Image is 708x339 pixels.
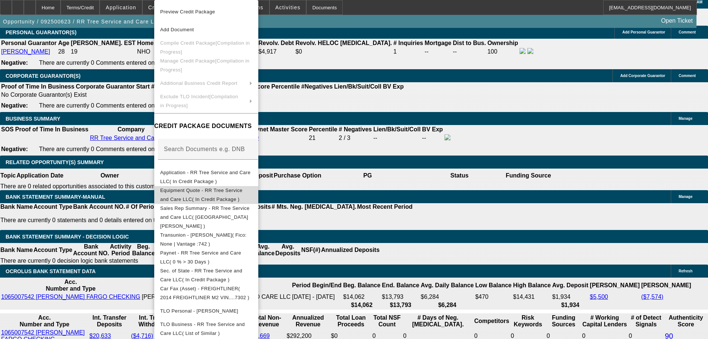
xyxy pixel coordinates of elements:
[160,286,249,300] span: Car Fax (Asset) - FREIGHTLINER( 2014 FREIGHTLINER M2 VIN....7302 )
[164,146,245,152] mat-label: Search Documents e.g. DNB
[160,268,242,282] span: Sec. of State - RR Tree Service and Care LLC( In Credit Package )
[154,204,258,231] button: Sales Rep Summary - RR Tree Service and Care LLC( Mansfield, Jeff )
[154,320,258,338] button: TLO Business - RR Tree Service and Care LLC( List of Similar )
[160,322,245,336] span: TLO Business - RR Tree Service and Care LLC( List of Similar )
[154,122,258,131] h4: CREDIT PACKAGE DOCUMENTS
[154,266,258,284] button: Sec. of State - RR Tree Service and Care LLC( In Credit Package )
[160,27,194,32] span: Add Document
[160,232,247,247] span: Transunion - [PERSON_NAME]( Fico: None | Vantage :742 )
[160,188,243,202] span: Equipment Quote - RR Tree Service and Care LLC( In Credit Package )
[160,308,238,314] span: TLO Personal - [PERSON_NAME]
[160,170,250,184] span: Application - RR Tree Service and Care LLC( In Credit Package )
[154,302,258,320] button: TLO Personal - Boyd, Ty
[160,9,215,15] span: Preview Credit Package
[154,284,258,302] button: Car Fax (Asset) - FREIGHTLINER( 2014 FREIGHTLINER M2 VIN....7302 )
[154,231,258,249] button: Transunion - Boyd, Ty( Fico: None | Vantage :742 )
[154,249,258,266] button: Paynet - RR Tree Service and Care LLC( 0 % > 30 Days )
[160,205,249,229] span: Sales Rep Summary - RR Tree Service and Care LLC( [GEOGRAPHIC_DATA][PERSON_NAME] )
[154,168,258,186] button: Application - RR Tree Service and Care LLC( In Credit Package )
[160,250,241,265] span: Paynet - RR Tree Service and Care LLC( 0 % > 30 Days )
[154,186,258,204] button: Equipment Quote - RR Tree Service and Care LLC( In Credit Package )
